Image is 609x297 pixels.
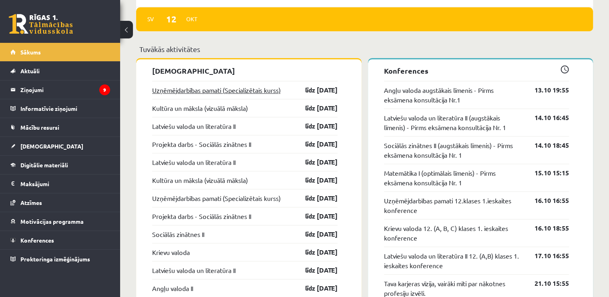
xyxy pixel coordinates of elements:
[10,62,110,80] a: Aktuāli
[10,80,110,99] a: Ziņojumi9
[10,137,110,155] a: [DEMOGRAPHIC_DATA]
[291,175,338,185] a: līdz [DATE]
[99,84,110,95] i: 9
[183,13,200,25] span: Okt
[20,124,59,131] span: Mācību resursi
[20,99,110,118] legend: Informatīvie ziņojumi
[20,237,54,244] span: Konferences
[152,283,193,293] a: Angļu valoda II
[10,231,110,249] a: Konferences
[384,85,523,104] a: Angļu valoda augstākais līmenis - Pirms eksāmena konsultācija Nr.1
[523,113,569,122] a: 14.10 16:45
[152,247,190,257] a: Krievu valoda
[139,44,590,54] p: Tuvākās aktivitātes
[523,85,569,95] a: 13.10 19:55
[10,156,110,174] a: Digitālie materiāli
[523,279,569,288] a: 21.10 15:55
[523,168,569,178] a: 15.10 15:15
[20,255,90,263] span: Proktoringa izmēģinājums
[291,229,338,239] a: līdz [DATE]
[384,168,523,187] a: Matemātika I (optimālais līmenis) - Pirms eksāmena konsultācija Nr. 1
[152,265,235,275] a: Latviešu valoda un literatūra II
[20,161,68,169] span: Digitālie materiāli
[20,199,42,206] span: Atzīmes
[20,175,110,193] legend: Maksājumi
[291,211,338,221] a: līdz [DATE]
[10,193,110,212] a: Atzīmes
[291,247,338,257] a: līdz [DATE]
[20,218,84,225] span: Motivācijas programma
[152,103,248,113] a: Kultūra un māksla (vizuālā māksla)
[523,223,569,233] a: 16.10 18:55
[384,223,523,243] a: Krievu valoda 12. (A, B, C) klases 1. ieskaites konference
[291,103,338,113] a: līdz [DATE]
[10,99,110,118] a: Informatīvie ziņojumi
[523,251,569,261] a: 17.10 16:55
[152,229,204,239] a: Sociālās zinātnes II
[142,13,159,25] span: Sv
[152,193,281,203] a: Uzņēmējdarbības pamati (Specializētais kurss)
[159,12,184,26] span: 12
[523,140,569,150] a: 14.10 18:45
[10,175,110,193] a: Maksājumi
[10,43,110,61] a: Sākums
[291,139,338,149] a: līdz [DATE]
[10,118,110,136] a: Mācību resursi
[291,121,338,131] a: līdz [DATE]
[291,283,338,293] a: līdz [DATE]
[384,196,523,215] a: Uzņēmējdarbības pamati 12.klases 1.ieskaites konference
[291,157,338,167] a: līdz [DATE]
[384,251,523,270] a: Latviešu valoda un literatūra II 12. (A,B) klases 1. ieskaites konference
[384,140,523,160] a: Sociālās zinātnes II (augstākais līmenis) - Pirms eksāmena konsultācija Nr. 1
[20,67,40,74] span: Aktuāli
[152,65,338,76] p: [DEMOGRAPHIC_DATA]
[152,211,251,221] a: Projekta darbs - Sociālās zinātnes II
[291,193,338,203] a: līdz [DATE]
[152,175,248,185] a: Kultūra un māksla (vizuālā māksla)
[20,142,83,150] span: [DEMOGRAPHIC_DATA]
[152,85,281,95] a: Uzņēmējdarbības pamati (Specializētais kurss)
[384,65,569,76] p: Konferences
[20,48,41,56] span: Sākums
[152,121,235,131] a: Latviešu valoda un literatūra II
[9,14,73,34] a: Rīgas 1. Tālmācības vidusskola
[20,80,110,99] legend: Ziņojumi
[152,157,235,167] a: Latviešu valoda un literatūra II
[384,113,523,132] a: Latviešu valoda un literatūra II (augstākais līmenis) - Pirms eksāmena konsultācija Nr. 1
[291,265,338,275] a: līdz [DATE]
[10,212,110,231] a: Motivācijas programma
[523,196,569,205] a: 16.10 16:55
[152,139,251,149] a: Projekta darbs - Sociālās zinātnes II
[291,85,338,95] a: līdz [DATE]
[10,250,110,268] a: Proktoringa izmēģinājums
